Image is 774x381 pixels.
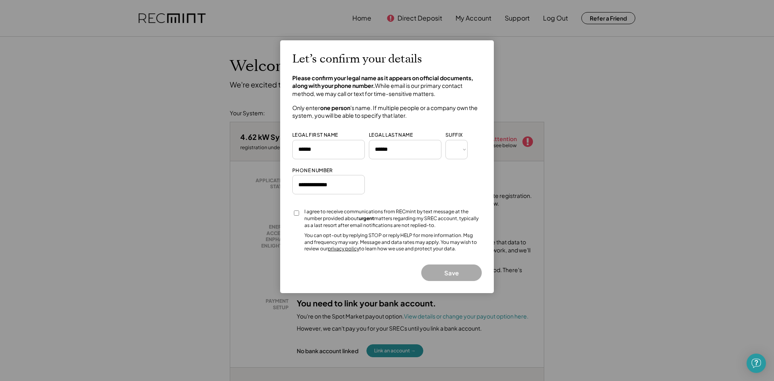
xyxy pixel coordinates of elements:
[328,246,359,252] a: privacy policy
[292,74,482,98] h4: While email is our primary contact method, we may call or text for time-sensitive matters.
[292,74,474,90] strong: Please confirm your legal name as it appears on official documents, along with your phone number.
[747,354,766,373] div: Open Intercom Messenger
[320,104,350,111] strong: one person
[292,52,422,66] h2: Let’s confirm your details
[359,215,374,221] strong: urgent
[445,132,462,139] div: SUFFIX
[421,264,482,281] button: Save
[292,104,482,120] h4: Only enter 's name. If multiple people or a company own the system, you will be able to specify t...
[304,208,482,229] div: I agree to receive communications from RECmint by text message at the number provided about matte...
[304,232,482,252] div: You can opt-out by replying STOP or reply HELP for more information. Msg and frequency may vary. ...
[369,132,413,139] div: LEGAL LAST NAME
[292,167,333,174] div: PHONE NUMBER
[292,132,338,139] div: LEGAL FIRST NAME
